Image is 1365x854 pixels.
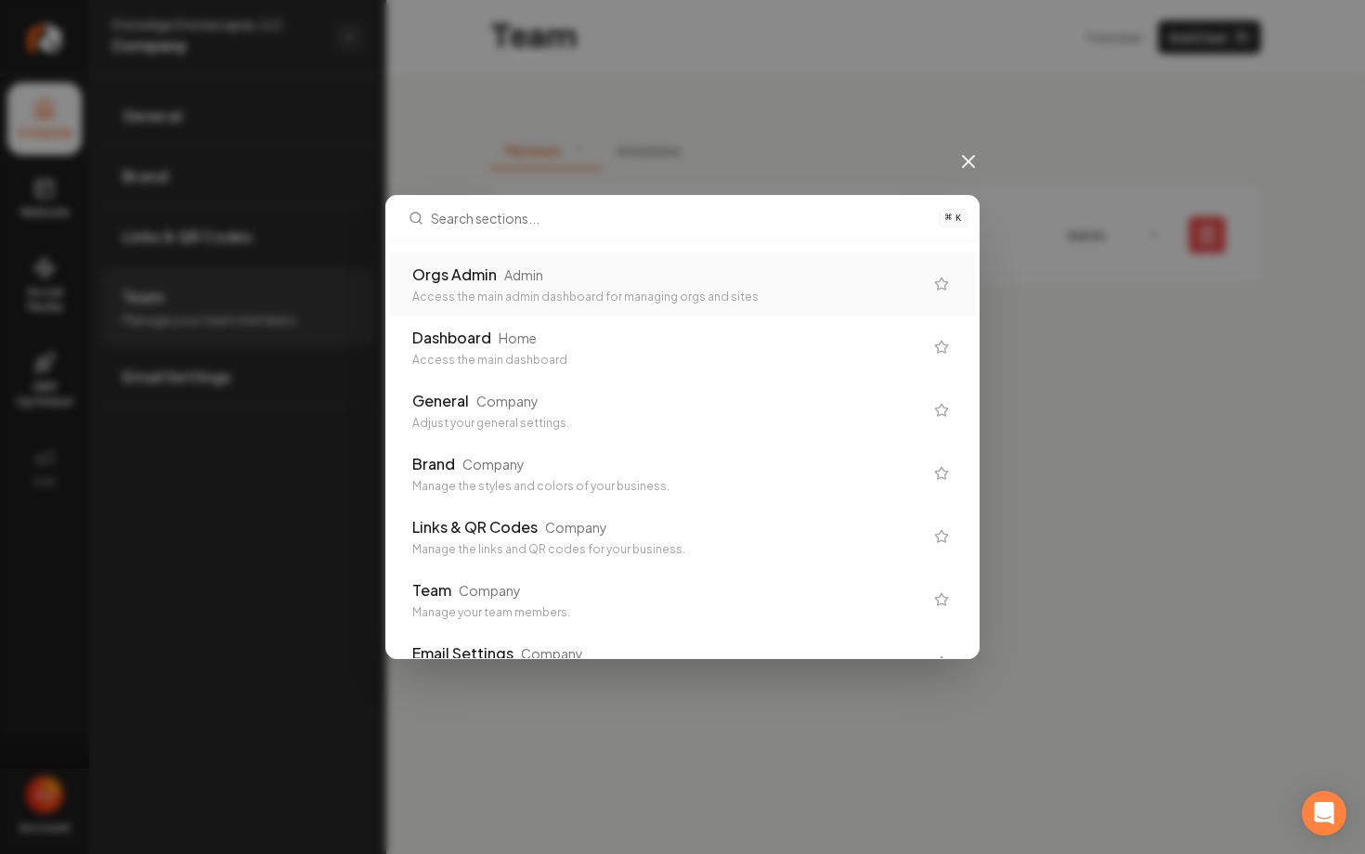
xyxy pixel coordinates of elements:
div: Company [545,518,607,537]
div: Manage the links and QR codes for your business. [412,542,923,557]
div: Company [462,455,525,473]
div: General [412,390,469,412]
div: Company [521,644,583,663]
div: Dashboard [412,327,491,349]
div: Manage the styles and colors of your business. [412,479,923,494]
div: Team [412,579,451,602]
div: Admin [504,265,543,284]
div: Open Intercom Messenger [1302,791,1346,835]
div: Company [476,392,539,410]
div: Access the main dashboard [412,353,923,368]
div: Home [499,329,537,347]
div: Adjust your general settings. [412,416,923,431]
div: Access the main admin dashboard for managing orgs and sites [412,290,923,304]
div: Company [459,581,521,600]
div: Orgs Admin [412,264,497,286]
div: Brand [412,453,455,475]
div: Search sections... [386,241,979,658]
div: Links & QR Codes [412,516,538,538]
div: Email Settings [412,642,513,665]
div: Manage your team members. [412,605,923,620]
input: Search sections... [431,196,928,240]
